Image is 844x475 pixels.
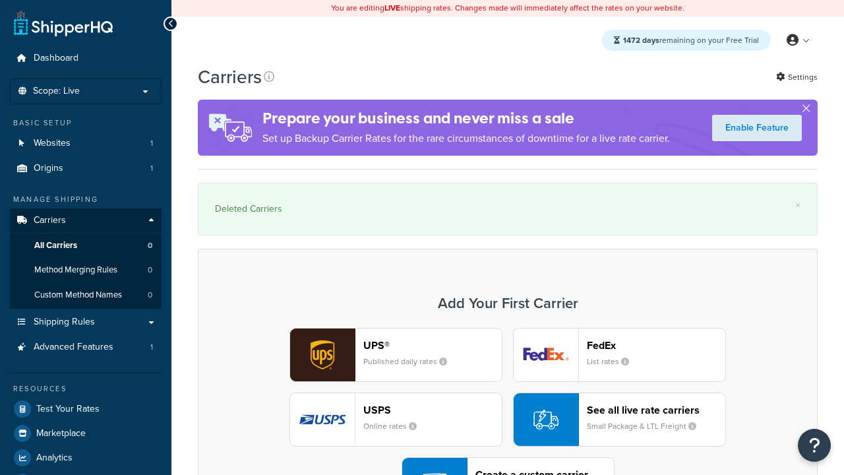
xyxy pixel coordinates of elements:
[148,265,152,276] span: 0
[623,34,659,46] strong: 1472 days
[36,404,100,415] span: Test Your Rates
[587,339,725,352] header: FedEx
[289,393,502,447] button: usps logoUSPSOnline rates
[10,422,162,445] a: Marketplace
[10,446,162,470] a: Analytics
[363,420,427,432] small: Online rates
[10,131,162,156] a: Websites 1
[289,328,502,382] button: ups logoUPS®Published daily rates
[212,296,804,311] h3: Add Your First Carrier
[513,328,726,382] button: fedEx logoFedExList rates
[10,234,162,258] a: All Carriers 0
[150,163,153,174] span: 1
[587,420,707,432] small: Small Package & LTL Freight
[262,108,670,129] h4: Prepare your business and never miss a sale
[587,404,725,416] header: See all live rate carriers
[10,283,162,307] a: Custom Method Names 0
[363,404,502,416] header: USPS
[776,68,818,86] a: Settings
[10,156,162,181] a: Origins 1
[10,283,162,307] li: Custom Method Names
[10,383,162,395] div: Resources
[10,234,162,258] li: All Carriers
[795,200,800,210] a: ×
[10,335,162,360] a: Advanced Features 1
[10,117,162,129] div: Basic Setup
[36,428,86,439] span: Marketplace
[34,215,66,226] span: Carriers
[150,138,153,149] span: 1
[34,138,71,149] span: Websites
[33,86,80,97] span: Scope: Live
[363,339,502,352] header: UPS®
[712,115,802,141] a: Enable Feature
[363,356,458,367] small: Published daily rates
[10,258,162,282] li: Method Merging Rules
[148,240,152,251] span: 0
[262,129,670,148] p: Set up Backup Carrier Rates for the rare circumstances of downtime for a live rate carrier.
[798,429,831,462] button: Open Resource Center
[10,397,162,421] a: Test Your Rates
[34,342,113,353] span: Advanced Features
[10,208,162,309] li: Carriers
[10,335,162,360] li: Advanced Features
[10,208,162,233] a: Carriers
[150,342,153,353] span: 1
[34,240,77,251] span: All Carriers
[10,131,162,156] li: Websites
[290,329,355,381] img: ups logo
[513,393,726,447] button: See all live rate carriersSmall Package & LTL Freight
[514,329,578,381] img: fedEx logo
[34,317,95,328] span: Shipping Rules
[533,407,558,432] img: icon-carrier-liverate-becf4550.svg
[36,453,73,464] span: Analytics
[34,265,117,276] span: Method Merging Rules
[290,393,355,446] img: usps logo
[34,290,122,301] span: Custom Method Names
[10,46,162,71] a: Dashboard
[198,64,262,90] h1: Carriers
[384,2,400,14] b: LIVE
[198,100,262,156] img: ad-rules-rateshop-fe6ec290ccb7230408bd80ed9643f0289d75e0ffd9eb532fc0e269fcd187b520.png
[34,163,63,174] span: Origins
[10,258,162,282] a: Method Merging Rules 0
[14,10,113,36] a: ShipperHQ Home
[148,290,152,301] span: 0
[10,156,162,181] li: Origins
[34,53,78,64] span: Dashboard
[602,30,771,51] div: remaining on your Free Trial
[215,200,800,218] div: Deleted Carriers
[587,356,640,367] small: List rates
[10,194,162,205] div: Manage Shipping
[10,310,162,334] a: Shipping Rules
